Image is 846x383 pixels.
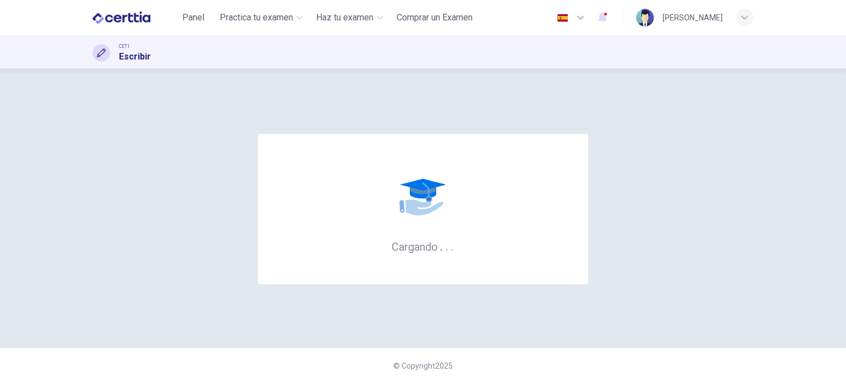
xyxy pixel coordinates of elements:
[556,14,570,22] img: es
[182,11,204,24] span: Panel
[119,50,151,63] h1: Escribir
[663,11,723,24] div: [PERSON_NAME]
[393,362,453,370] span: © Copyright 2025
[392,8,477,28] button: Comprar un Examen
[119,42,130,50] span: CET1
[397,11,473,24] span: Comprar un Examen
[312,8,388,28] button: Haz tu examen
[316,11,373,24] span: Haz tu examen
[215,8,307,28] button: Practica tu examen
[440,236,443,255] h6: .
[93,7,176,29] a: CERTTIA logo
[176,8,211,28] button: Panel
[636,9,654,26] img: Profile picture
[93,7,150,29] img: CERTTIA logo
[451,236,454,255] h6: .
[220,11,293,24] span: Practica tu examen
[445,236,449,255] h6: .
[392,239,454,253] h6: Cargando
